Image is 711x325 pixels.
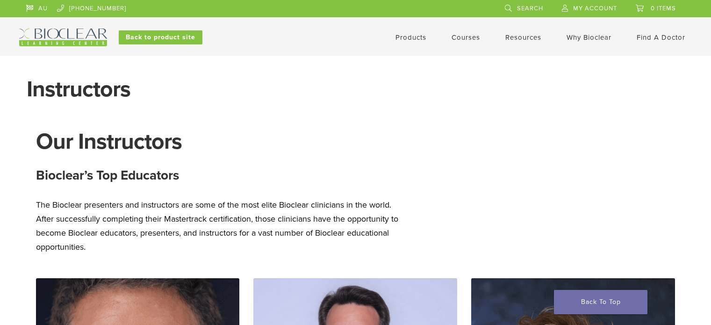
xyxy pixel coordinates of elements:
[27,78,685,101] h1: Instructors
[395,33,426,42] a: Products
[567,33,611,42] a: Why Bioclear
[36,198,410,254] p: The Bioclear presenters and instructors are some of the most elite Bioclear clinicians in the wor...
[452,33,480,42] a: Courses
[651,5,676,12] span: 0 items
[36,130,675,153] h1: Our Instructors
[19,29,107,46] img: Bioclear
[637,33,685,42] a: Find A Doctor
[505,33,541,42] a: Resources
[573,5,617,12] span: My Account
[554,290,647,314] a: Back To Top
[36,164,675,187] h3: Bioclear’s Top Educators
[517,5,543,12] span: Search
[119,30,202,44] a: Back to product site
